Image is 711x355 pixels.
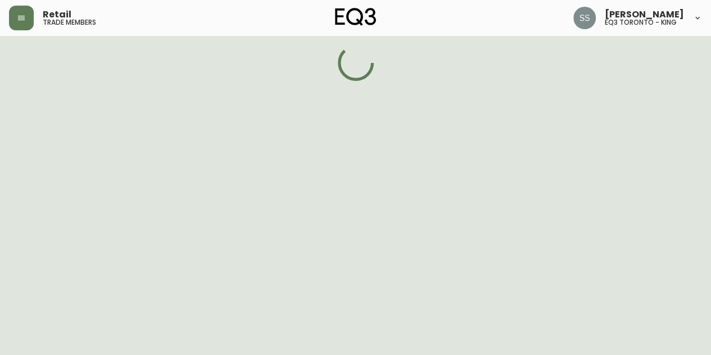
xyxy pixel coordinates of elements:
[605,10,684,19] span: [PERSON_NAME]
[335,8,377,26] img: logo
[573,7,596,29] img: f1b6f2cda6f3b51f95337c5892ce6799
[605,19,677,26] h5: eq3 toronto - king
[43,19,96,26] h5: trade members
[43,10,71,19] span: Retail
